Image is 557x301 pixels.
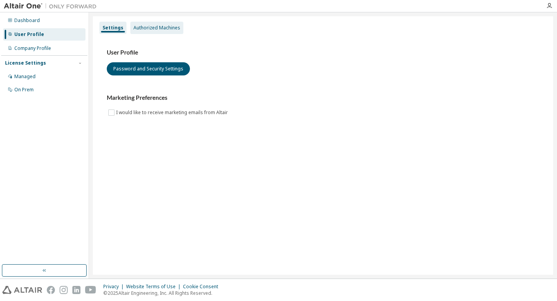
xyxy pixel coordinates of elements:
[2,286,42,294] img: altair_logo.svg
[183,284,223,290] div: Cookie Consent
[72,286,80,294] img: linkedin.svg
[107,62,190,75] button: Password and Security Settings
[103,284,126,290] div: Privacy
[4,2,101,10] img: Altair One
[5,60,46,66] div: License Settings
[103,25,123,31] div: Settings
[107,49,539,56] h3: User Profile
[85,286,96,294] img: youtube.svg
[133,25,180,31] div: Authorized Machines
[116,108,229,117] label: I would like to receive marketing emails from Altair
[14,31,44,38] div: User Profile
[14,45,51,51] div: Company Profile
[14,74,36,80] div: Managed
[103,290,223,296] p: © 2025 Altair Engineering, Inc. All Rights Reserved.
[60,286,68,294] img: instagram.svg
[14,87,34,93] div: On Prem
[126,284,183,290] div: Website Terms of Use
[107,94,539,102] h3: Marketing Preferences
[14,17,40,24] div: Dashboard
[47,286,55,294] img: facebook.svg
